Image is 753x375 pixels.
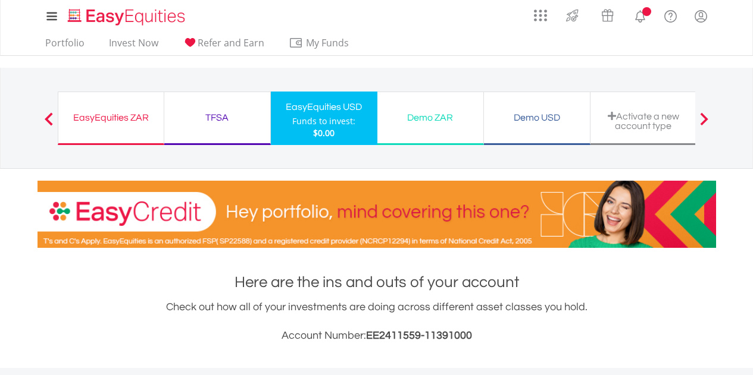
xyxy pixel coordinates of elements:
[178,37,269,55] a: Refer and Earn
[63,3,190,27] a: Home page
[292,115,355,127] div: Funds to invest:
[526,3,555,22] a: AppsGrid
[278,99,370,115] div: EasyEquities USD
[655,3,686,27] a: FAQ's and Support
[598,111,689,131] div: Activate a new account type
[65,109,157,126] div: EasyEquities ZAR
[171,109,263,126] div: TFSA
[38,181,716,248] img: EasyCredit Promotion Banner
[534,9,547,22] img: grid-menu-icon.svg
[385,109,476,126] div: Demo ZAR
[625,3,655,27] a: Notifications
[104,37,163,55] a: Invest Now
[65,7,190,27] img: EasyEquities_Logo.png
[491,109,583,126] div: Demo USD
[598,6,617,25] img: vouchers-v2.svg
[590,3,625,25] a: Vouchers
[313,127,335,138] span: $0.00
[38,299,716,344] div: Check out how all of your investments are doing across different asset classes you hold.
[289,35,367,51] span: My Funds
[366,330,472,341] span: EE2411559-11391000
[38,272,716,293] h1: Here are the ins and outs of your account
[38,327,716,344] h3: Account Number:
[198,36,264,49] span: Refer and Earn
[40,37,89,55] a: Portfolio
[563,6,582,25] img: thrive-v2.svg
[686,3,716,29] a: My Profile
